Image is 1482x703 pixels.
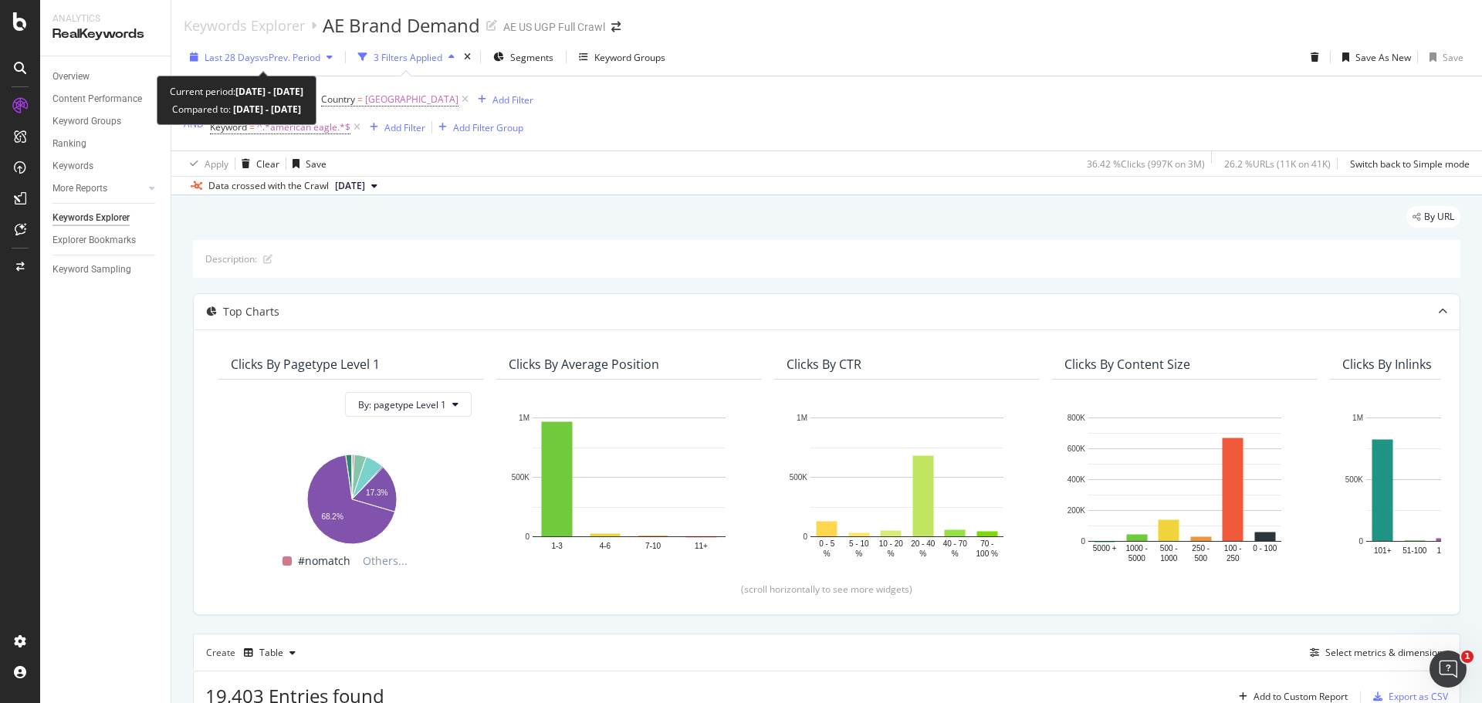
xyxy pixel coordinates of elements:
[1436,546,1457,554] text: 16-50
[849,539,869,547] text: 5 - 10
[52,232,160,248] a: Explorer Bookmarks
[321,512,343,520] text: 68.2%
[509,410,749,559] svg: A chart.
[1254,692,1348,701] div: Add to Custom Report
[205,51,259,64] span: Last 28 Days
[358,398,446,411] span: By: pagetype Level 1
[52,181,144,197] a: More Reports
[519,414,530,422] text: 1M
[52,262,131,278] div: Keyword Sampling
[1304,644,1447,662] button: Select metrics & dimensions
[366,488,387,497] text: 17.3%
[1461,651,1474,663] span: 1
[184,45,339,69] button: Last 28 DaysvsPrev. Period
[461,49,474,65] div: times
[919,549,926,557] text: %
[306,157,327,171] div: Save
[1128,554,1146,563] text: 5000
[52,69,90,85] div: Overview
[52,25,158,43] div: RealKeywords
[52,12,158,25] div: Analytics
[594,51,665,64] div: Keyword Groups
[345,392,472,417] button: By: pagetype Level 1
[52,69,160,85] a: Overview
[645,541,661,549] text: 7-10
[819,539,834,547] text: 0 - 5
[1406,206,1460,228] div: legacy label
[1423,45,1463,69] button: Save
[787,410,1027,559] svg: A chart.
[510,51,553,64] span: Segments
[206,640,302,665] div: Create
[184,151,228,176] button: Apply
[208,179,329,193] div: Data crossed with the Crawl
[205,252,257,265] div: Description:
[1194,554,1207,563] text: 500
[172,100,301,118] div: Compared to:
[323,12,480,39] div: AE Brand Demand
[1355,51,1411,64] div: Save As New
[231,447,472,546] svg: A chart.
[52,210,130,226] div: Keywords Explorer
[1224,157,1331,171] div: 26.2 % URLs ( 11K on 41K )
[1253,544,1277,553] text: 0 - 100
[1068,414,1086,422] text: 800K
[257,117,350,138] span: ^.*american eagle.*$
[1160,554,1178,563] text: 1000
[787,357,861,372] div: Clicks By CTR
[611,22,621,32] div: arrow-right-arrow-left
[1081,537,1085,546] text: 0
[1224,544,1242,553] text: 100 -
[231,357,380,372] div: Clicks By pagetype Level 1
[453,121,523,134] div: Add Filter Group
[911,539,936,547] text: 20 - 40
[790,473,808,482] text: 500K
[52,158,160,174] a: Keywords
[235,85,303,98] b: [DATE] - [DATE]
[1374,546,1392,554] text: 101+
[352,45,461,69] button: 3 Filters Applied
[52,158,93,174] div: Keywords
[855,549,862,557] text: %
[1344,151,1470,176] button: Switch back to Simple mode
[170,83,303,100] div: Current period:
[184,17,305,34] div: Keywords Explorer
[1350,157,1470,171] div: Switch back to Simple mode
[695,541,708,549] text: 11+
[1068,506,1086,515] text: 200K
[525,532,530,541] text: 0
[879,539,904,547] text: 10 - 20
[1126,544,1148,553] text: 1000 -
[52,91,142,107] div: Content Performance
[259,648,283,657] div: Table
[52,262,160,278] a: Keyword Sampling
[1192,544,1210,553] text: 250 -
[1325,646,1447,659] div: Select metrics & dimensions
[52,136,86,152] div: Ranking
[980,539,993,547] text: 70 -
[52,113,160,130] a: Keyword Groups
[231,103,301,116] b: [DATE] - [DATE]
[551,541,563,549] text: 1-3
[364,118,425,137] button: Add Filter
[1227,554,1240,563] text: 250
[1345,475,1364,484] text: 500K
[212,583,1441,596] div: (scroll horizontally to see more widgets)
[52,181,107,197] div: More Reports
[335,179,365,193] span: 2025 Sep. 26th
[1358,537,1363,546] text: 0
[503,19,605,35] div: AE US UGP Full Crawl
[329,177,384,195] button: [DATE]
[1064,357,1190,372] div: Clicks By Content Size
[797,414,807,422] text: 1M
[487,45,560,69] button: Segments
[357,93,363,106] span: =
[512,473,530,482] text: 500K
[1342,357,1432,372] div: Clicks By Inlinks
[803,532,807,541] text: 0
[256,157,279,171] div: Clear
[1064,410,1305,565] svg: A chart.
[1093,544,1117,553] text: 5000 +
